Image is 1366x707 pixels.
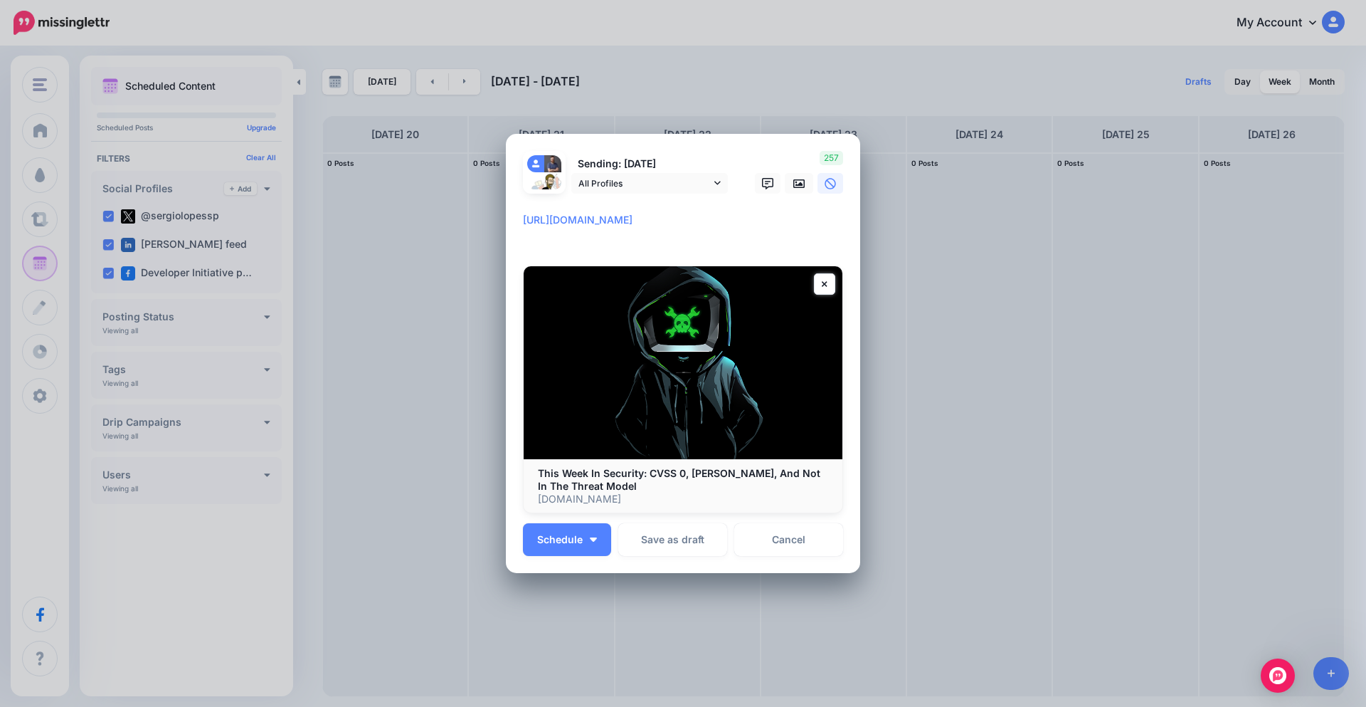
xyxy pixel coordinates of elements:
div: Open Intercom Messenger [1261,659,1295,693]
p: Sending: [DATE] [571,156,728,172]
a: All Profiles [571,173,728,194]
a: Cancel [734,523,843,556]
p: [DOMAIN_NAME] [538,493,828,506]
b: This Week In Security: CVSS 0, [PERSON_NAME], And Not In The Threat Model [538,467,820,492]
img: QppGEvPG-82148.jpg [527,172,561,206]
img: user_default_image.png [527,155,544,172]
button: Schedule [523,523,611,556]
span: All Profiles [578,176,711,191]
span: Schedule [537,535,583,545]
img: This Week In Security: CVSS 0, Chwoot, And Not In The Threat Model [524,266,842,459]
img: 404938064_7577128425634114_8114752557348925942_n-bsa142071.jpg [544,155,561,172]
button: Save as draft [618,523,727,556]
img: arrow-down-white.png [590,538,597,542]
span: 257 [820,151,843,165]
